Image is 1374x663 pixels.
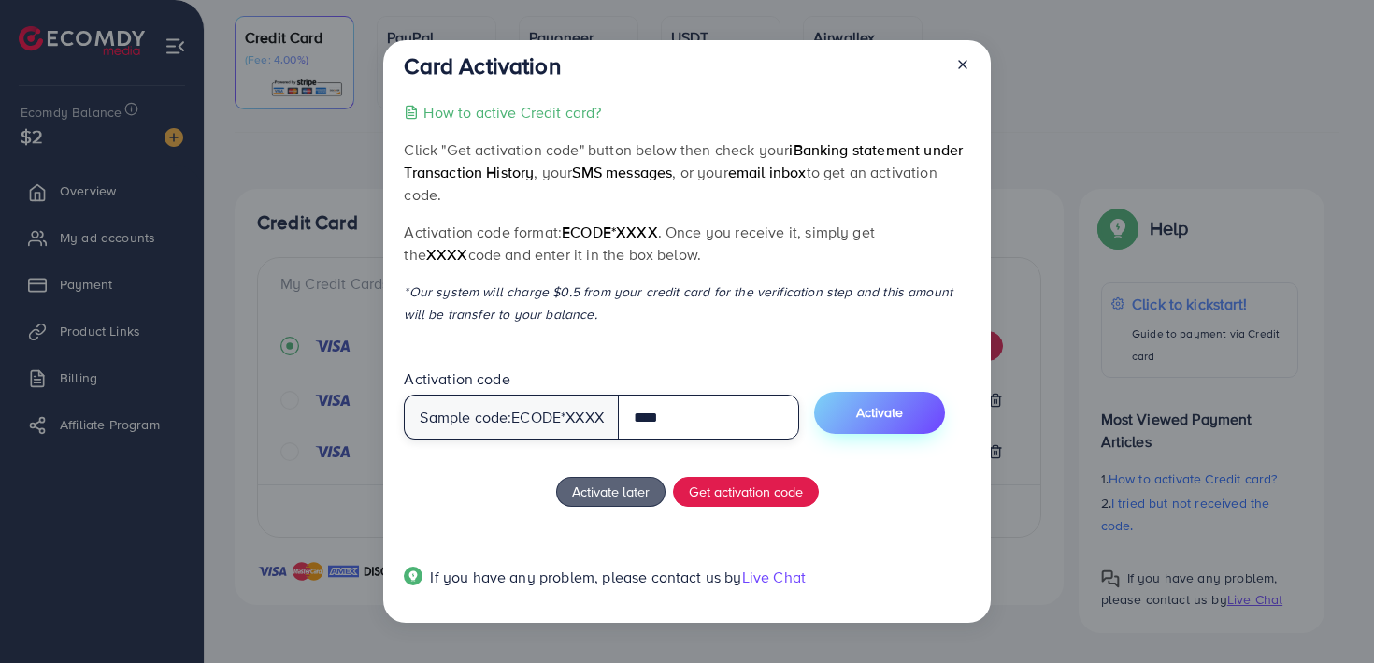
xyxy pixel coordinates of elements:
span: Live Chat [742,567,806,587]
iframe: Chat [1295,579,1360,649]
p: Activation code format: . Once you receive it, simply get the code and enter it in the box below. [404,221,969,266]
span: Get activation code [689,482,803,501]
span: iBanking statement under Transaction History [404,139,963,182]
span: ecode*XXXX [562,222,658,242]
button: Activate later [556,477,666,507]
p: How to active Credit card? [423,101,601,123]
span: Activate [856,403,903,422]
span: ecode [511,407,561,428]
div: Sample code: *XXXX [404,395,619,440]
span: SMS messages [572,162,672,182]
img: Popup guide [404,567,422,585]
span: XXXX [426,244,468,265]
span: email inbox [728,162,807,182]
button: Get activation code [673,477,819,507]
span: Activate later [572,482,650,501]
p: *Our system will charge $0.5 from your credit card for the verification step and this amount will... [404,281,969,325]
button: Activate [814,392,945,434]
span: If you have any problem, please contact us by [430,567,741,587]
label: Activation code [404,368,509,390]
p: Click "Get activation code" button below then check your , your , or your to get an activation code. [404,138,969,206]
h3: Card Activation [404,52,560,79]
